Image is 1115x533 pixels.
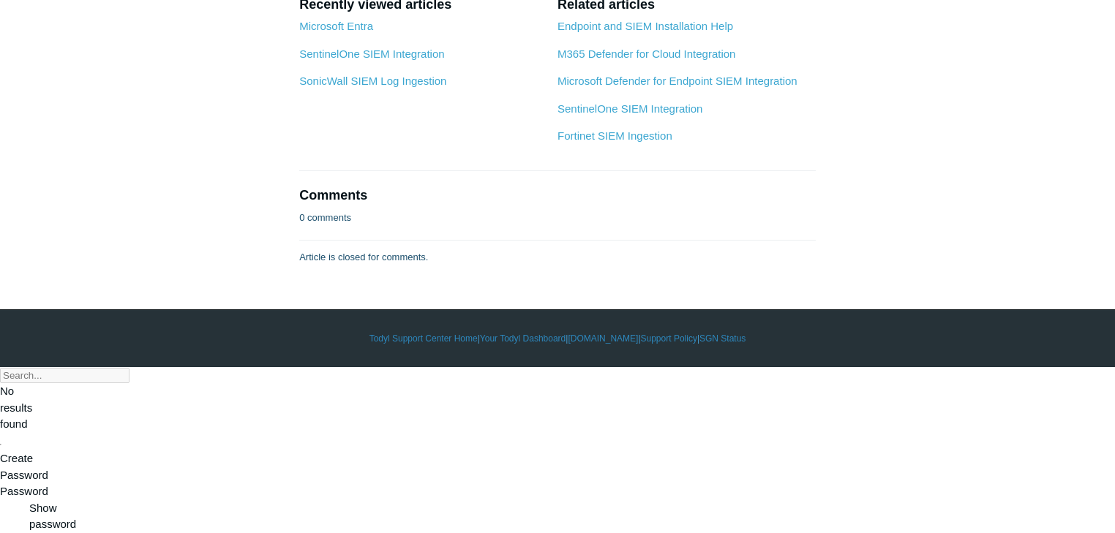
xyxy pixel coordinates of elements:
a: SentinelOne SIEM Integration [299,48,444,60]
a: Microsoft Entra [299,20,373,32]
a: Endpoint and SIEM Installation Help [557,20,733,32]
a: M365 Defender for Cloud Integration [557,48,735,60]
p: Article is closed for comments. [299,250,428,265]
a: SGN Status [699,332,746,345]
a: SentinelOne SIEM Integration [557,102,702,115]
a: Microsoft Defender for Endpoint SIEM Integration [557,75,797,87]
a: Support Policy [641,332,697,345]
div: | | | | [133,332,982,345]
a: Fortinet SIEM Ingestion [557,129,672,142]
p: 0 comments [299,211,351,225]
h2: Comments [299,186,816,205]
a: [DOMAIN_NAME] [568,332,638,345]
a: Todyl Support Center Home [369,332,478,345]
a: Your Todyl Dashboard [480,332,566,345]
a: SonicWall SIEM Log Ingestion [299,75,446,87]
